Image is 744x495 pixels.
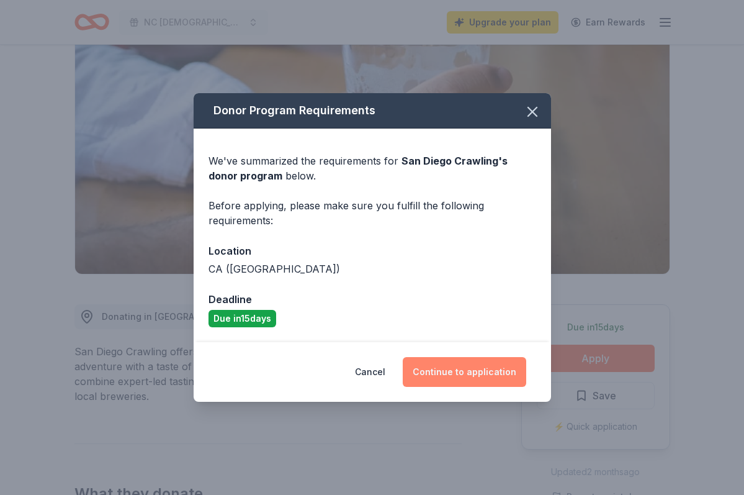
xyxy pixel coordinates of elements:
div: Due in 15 days [208,310,276,327]
div: Deadline [208,291,536,307]
div: Location [208,243,536,259]
div: Donor Program Requirements [194,93,551,129]
button: Cancel [355,357,385,387]
button: Continue to application [403,357,526,387]
div: We've summarized the requirements for below. [208,153,536,183]
div: CA ([GEOGRAPHIC_DATA]) [208,261,536,276]
div: Before applying, please make sure you fulfill the following requirements: [208,198,536,228]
